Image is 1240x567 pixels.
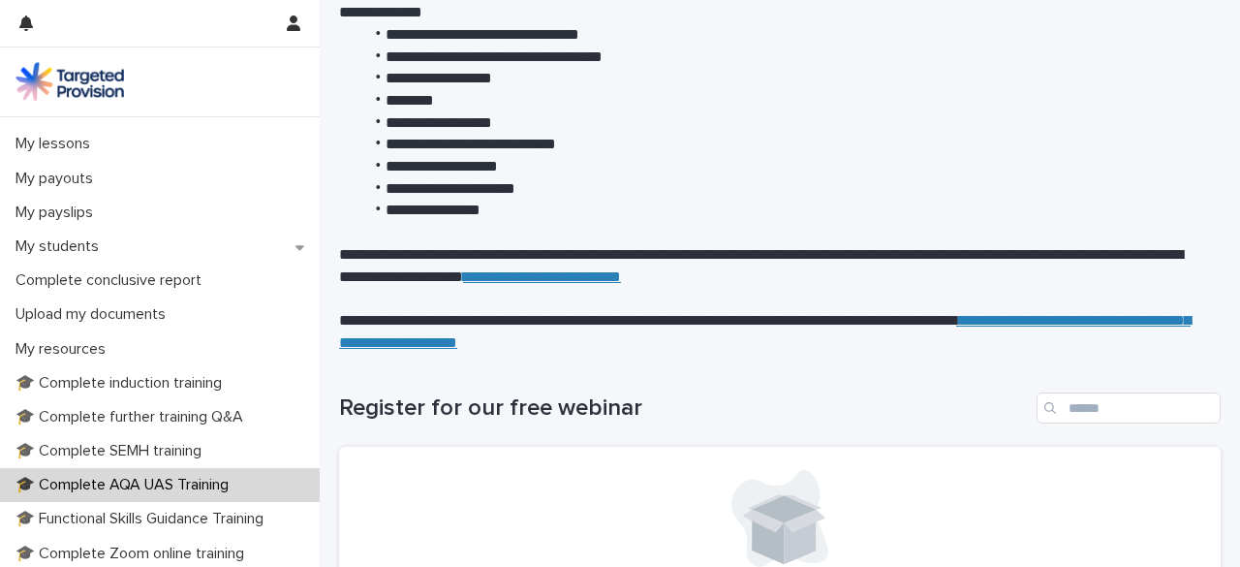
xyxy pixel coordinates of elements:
p: 🎓 Complete SEMH training [8,442,217,460]
p: My payslips [8,204,108,222]
img: M5nRWzHhSzIhMunXDL62 [15,62,124,101]
p: 🎓 Functional Skills Guidance Training [8,510,279,528]
p: 🎓 Complete further training Q&A [8,408,259,426]
p: 🎓 Complete Zoom online training [8,545,260,563]
p: My lessons [8,135,106,153]
p: 🎓 Complete AQA UAS Training [8,476,244,494]
p: My payouts [8,170,108,188]
p: My resources [8,340,121,359]
p: 🎓 Complete induction training [8,374,237,393]
h1: Register for our free webinar [339,394,1029,423]
p: Upload my documents [8,305,181,324]
input: Search [1037,393,1221,424]
p: Complete conclusive report [8,271,217,290]
p: My students [8,237,114,256]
